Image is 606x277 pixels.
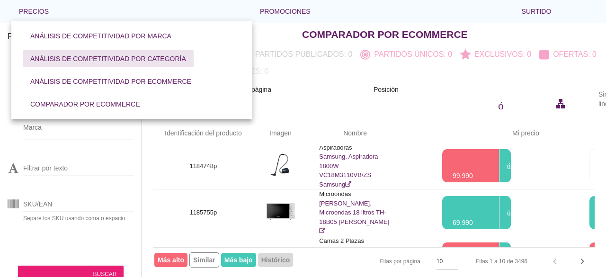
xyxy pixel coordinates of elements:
[499,208,549,215] font: público
[23,27,179,45] button: Análisis de competitividad por marca
[499,161,549,169] font: público
[153,120,253,146] th: Id de producto: No ordenado.
[19,47,197,70] a: Análisis de competitividad por categoría
[8,88,102,99] font: categoría
[189,209,217,216] font: 1185755p
[453,172,473,179] font: 99.990
[499,172,560,179] font: filtro_4
[343,129,367,136] font: Nombre
[253,120,308,146] th: Imagen: No ordenada.
[30,122,226,133] font: flecha desplegable
[266,153,295,177] img: 1184748p_15.jpg
[233,86,271,93] font: Ir a la página
[308,120,402,146] th: Nombre: No ordenado.
[499,219,560,226] font: filtro_2
[158,256,184,264] font: Más alto
[499,197,602,205] font: tiempo de acceso
[311,6,507,17] font: flecha desplegable
[193,256,215,264] font: Similar
[30,32,171,40] font: Análisis de competitividad por marca
[577,256,588,267] font: chevron_right
[23,73,199,90] button: Análisis de competitividad por eCommerce
[165,129,242,136] font: Identificación del producto
[445,247,585,254] font: registro manual de fibra
[319,200,389,225] font: [PERSON_NAME], Microondas 18 litros TH-18B05 [PERSON_NAME]
[260,8,311,15] font: Promociones
[8,32,40,40] font: Filtrar por
[19,70,203,93] a: Análisis de competitividad por eCommerce
[499,151,602,158] font: tiempo de acceso
[30,55,186,63] font: Análisis de competitividad por categoría
[445,153,585,161] font: registro manual de fibra
[445,172,546,179] font: adjuntar dinero
[30,78,191,85] font: Análisis de competitividad por eCommerce
[512,129,539,136] font: Mi precio
[281,84,372,95] font: filtro_1
[157,98,589,109] font: contorno de casilla de verificación en blanco
[374,86,399,93] font: Posición
[522,8,552,15] font: Surtido
[19,8,49,15] font: Precios
[30,100,140,108] font: Comparador por eCommerce
[252,2,514,21] button: Promociones
[553,50,597,58] font: Ofertas: 0
[319,190,351,197] font: Microondas
[266,246,295,270] img: 1197959p_15.jpg
[445,200,585,207] font: registro manual de fibra
[456,46,535,63] button: Exclusivos: 0
[356,46,456,63] button: Partidos únicos: 0
[402,120,551,146] th: Mi precio: Sin ordenar. Activar para ordenar ascendentemente.
[19,25,183,47] a: Análisis de competitividad por marca
[23,50,194,67] button: Análisis de competitividad por categoría
[49,6,245,17] font: flecha desplegable
[319,144,352,151] font: Aspiradoras
[302,29,468,40] font: Comparador por eCommerce
[445,163,546,170] font: adjuntar dinero
[8,55,110,67] font: almacenar
[374,50,452,58] font: Partidos únicos: 0
[474,50,531,58] font: Exclusivos: 0
[269,129,292,136] font: Imagen
[265,199,297,223] img: 1185755p_15.jpg
[261,256,290,264] font: Histórico
[445,210,546,217] font: adjuntar dinero
[224,256,253,264] font: Más bajo
[453,219,473,226] font: 69.990
[189,162,217,170] font: 1184748p
[11,2,252,21] button: Precios
[535,46,601,63] button: Ofertas: 0
[19,93,151,116] a: Comparador por eCommerce
[23,96,148,113] button: Comparador por eCommerce
[445,163,494,170] font: detener
[499,244,602,251] font: tiempo de acceso
[319,237,364,244] font: Camas 2 Plazas
[319,153,378,188] font: Samsung, Aspiradora 1800W VC18M3110VB/ZS Samsung
[23,215,125,222] font: Separe los SKU usando coma o espacio
[574,253,591,270] button: Página siguiente
[453,181,473,189] font: 64.990
[354,256,550,267] font: flecha desplegable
